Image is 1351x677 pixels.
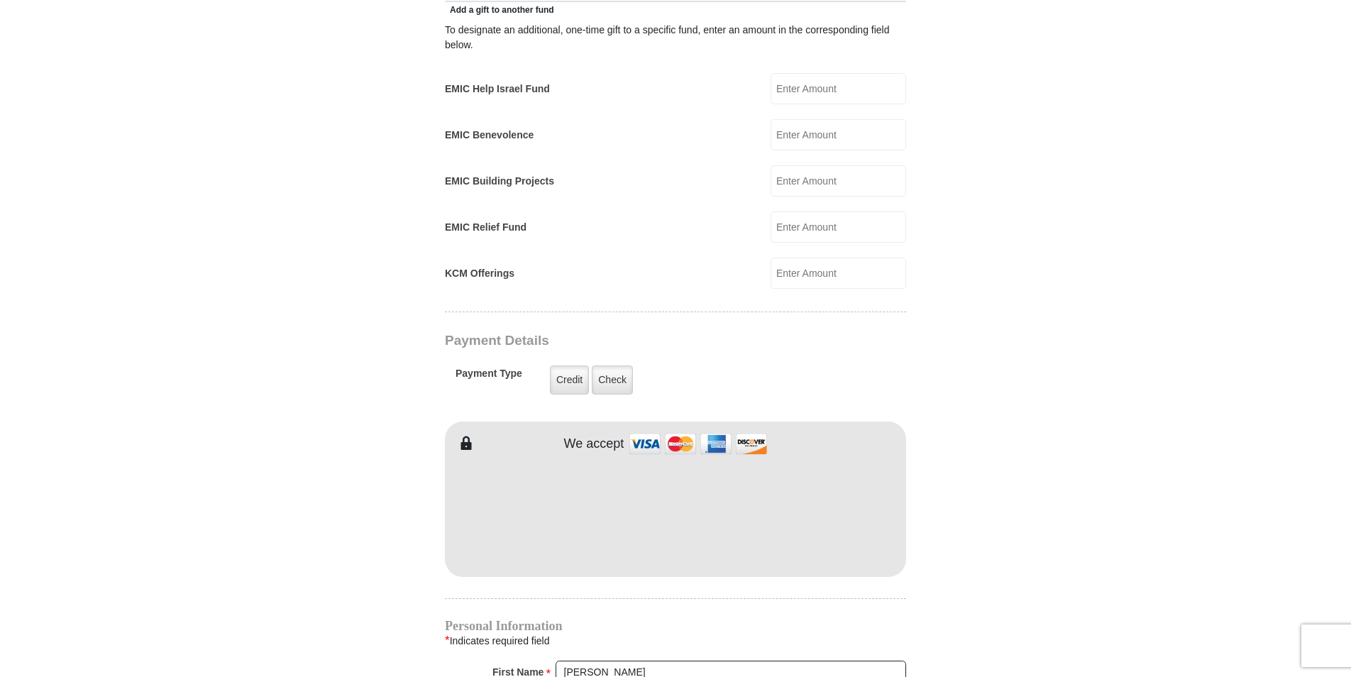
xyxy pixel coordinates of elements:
div: To designate an additional, one-time gift to a specific fund, enter an amount in the correspondin... [445,23,906,53]
h3: Payment Details [445,333,807,349]
h4: We accept [564,436,624,452]
label: EMIC Help Israel Fund [445,82,550,97]
label: Credit [550,365,589,395]
label: Check [592,365,633,395]
input: Enter Amount [771,258,906,289]
label: EMIC Relief Fund [445,220,526,235]
img: credit cards accepted [627,429,769,459]
input: Enter Amount [771,119,906,150]
label: KCM Offerings [445,266,514,281]
input: Enter Amount [771,165,906,197]
label: EMIC Benevolence [445,128,534,143]
input: Enter Amount [771,73,906,104]
label: EMIC Building Projects [445,174,554,189]
span: Add a gift to another fund [445,5,554,15]
div: Indicates required field [445,632,906,650]
h5: Payment Type [456,368,522,387]
h4: Personal Information [445,620,906,632]
input: Enter Amount [771,211,906,243]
